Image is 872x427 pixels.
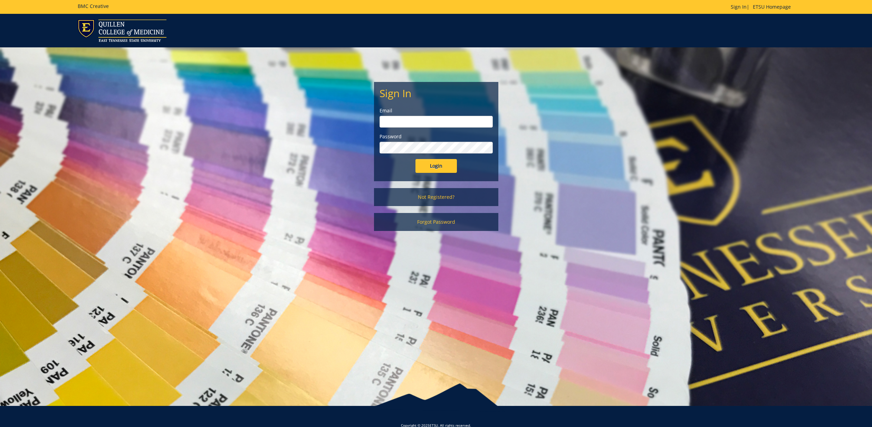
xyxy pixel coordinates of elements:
label: Password [380,133,493,140]
h2: Sign In [380,87,493,99]
h5: BMC Creative [78,3,109,9]
img: ETSU logo [78,19,166,42]
a: ETSU Homepage [749,3,794,10]
a: Sign In [731,3,747,10]
a: Forgot Password [374,213,498,231]
a: Not Registered? [374,188,498,206]
label: Email [380,107,493,114]
p: | [731,3,794,10]
input: Login [415,159,457,173]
